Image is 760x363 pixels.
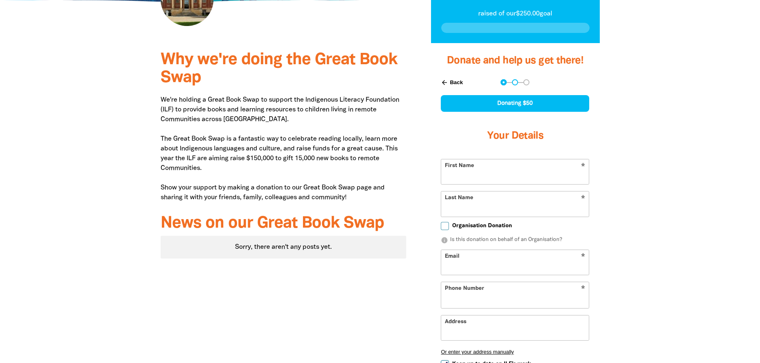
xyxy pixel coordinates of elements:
button: Navigate to step 2 of 3 to enter your details [512,79,518,85]
button: Or enter your address manually [441,349,589,355]
h3: Your Details [441,120,589,152]
button: Navigate to step 3 of 3 to enter your payment details [523,79,529,85]
i: arrow_back [441,79,448,86]
div: Sorry, there aren't any posts yet. [161,236,407,259]
p: We're holding a Great Book Swap to support the Indigenous Literacy Foundation (ILF) to provide bo... [161,95,407,202]
span: Organisation Donation [452,222,512,230]
i: info [441,237,448,244]
p: raised of our $250.00 goal [441,9,590,19]
span: Donate and help us get there! [447,56,584,65]
button: Back [438,76,466,89]
span: Why we're doing the Great Book Swap [161,52,397,85]
div: Paginated content [161,236,407,259]
p: Is this donation on behalf of an Organisation? [441,236,589,244]
h3: News on our Great Book Swap [161,215,407,233]
div: Donating $50 [441,95,589,112]
i: Required [581,285,585,293]
input: Organisation Donation [441,222,449,230]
